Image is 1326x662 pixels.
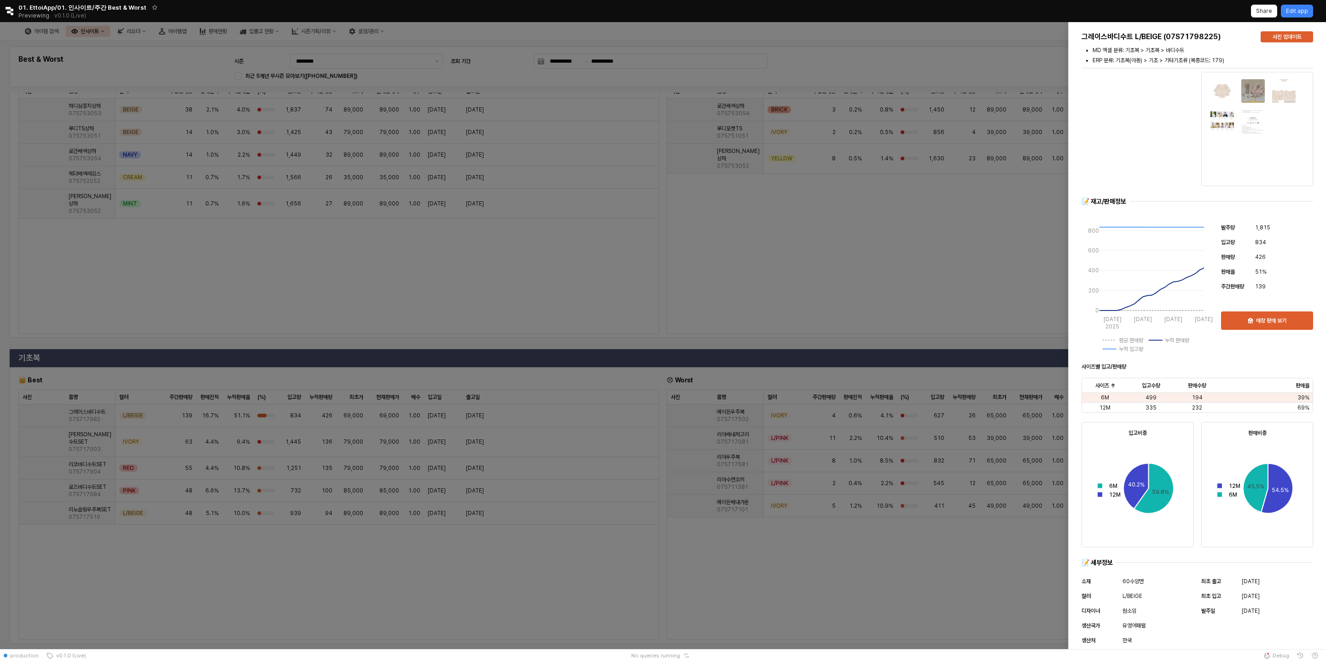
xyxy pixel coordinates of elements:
span: No queries running [631,652,680,659]
p: Share [1256,7,1272,15]
span: 1,815 [1255,223,1270,232]
button: v0.1.0 (Live) [42,649,90,662]
div: Previewing v0.1.0 (Live) [18,9,91,22]
span: [DATE] [1242,606,1260,615]
span: 39% [1297,394,1309,401]
span: v0.1.0 (Live) [53,652,86,659]
span: 69% [1297,404,1309,411]
li: MD 엑셀 분류: 기초복 > 기초복 > 바디수트 [1093,46,1313,54]
strong: 입고비중 [1128,430,1147,436]
span: 원소임 [1122,606,1136,615]
span: 컬러 [1082,593,1091,599]
span: production [10,652,39,659]
button: Debug [1260,649,1293,662]
span: 한국 [1122,636,1132,645]
strong: 판매비중 [1248,430,1267,436]
span: 60수양면 [1122,577,1144,586]
span: 사이즈 [1095,382,1109,389]
span: 51% [1255,267,1267,276]
button: Help [1308,649,1322,662]
span: 최초 출고 [1201,578,1221,585]
span: 판매량 [1221,254,1235,260]
li: ERP 분류: 기초복(아동) > 기초 > 기타기초류 (복종코드: 179) [1093,56,1313,64]
span: 발주일 [1201,608,1215,614]
span: 12M [1099,404,1111,411]
button: Reset app state [682,653,691,658]
span: 6M [1101,394,1109,401]
span: Previewing [18,11,49,20]
div: 📝 재고/판매정보 [1082,197,1126,206]
span: 01. EttoiApp/01. 인사이트/주간 Best & Worst [18,3,146,12]
p: v0.1.0 (Live) [54,12,86,19]
span: 판매율 [1221,269,1235,275]
button: History [1293,649,1308,662]
span: 주간판매량 [1221,283,1244,290]
p: Edit app [1286,7,1308,15]
h5: 그레이스바디수트 L/BEIGE (07S71798225) [1082,32,1253,41]
button: Releases and History [49,9,91,22]
span: [DATE] [1242,592,1260,601]
button: 매장 판매 보기 [1221,311,1313,330]
span: 834 [1255,238,1266,247]
button: Share app [1251,5,1277,18]
span: 335 [1146,404,1157,411]
span: 유영어패럴 [1122,621,1146,630]
span: 232 [1192,404,1202,411]
span: 최초 입고 [1201,593,1221,599]
span: 생산처 [1082,637,1095,644]
span: 판매율 [1296,382,1309,389]
p: 매장 판매 보기 [1256,317,1286,324]
span: Debug [1273,652,1289,659]
span: 499 [1146,394,1157,401]
button: 사진 업데이트 [1261,31,1313,42]
span: 입고량 [1221,239,1235,246]
button: Add app to favorites [150,3,159,12]
span: L/BEIGE [1122,592,1142,601]
button: Edit app [1281,5,1313,18]
span: 판매수량 [1188,382,1206,389]
span: 발주량 [1221,224,1235,231]
span: 194 [1192,394,1203,401]
span: 디자이너 [1082,608,1100,614]
span: 생산국가 [1082,622,1100,629]
div: 📝 세부정보 [1082,558,1113,567]
span: 426 [1255,252,1266,262]
span: 입고수량 [1142,382,1160,389]
span: 소재 [1082,578,1091,585]
span: [DATE] [1242,577,1260,586]
span: 139 [1255,282,1266,291]
p: 사진 업데이트 [1273,33,1302,41]
strong: 사이즈별 입고/판매량 [1082,363,1126,370]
